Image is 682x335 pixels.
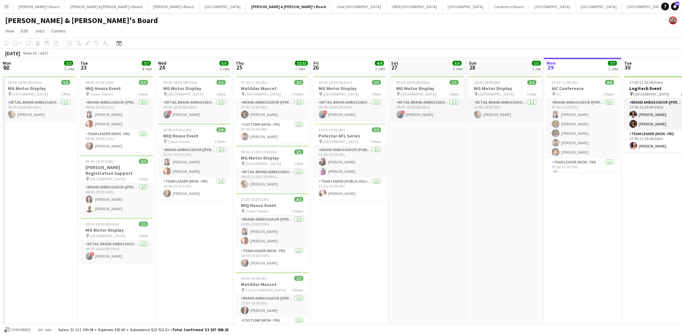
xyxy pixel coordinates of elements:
span: 3/3 [216,127,226,132]
h3: MIQ House Event [80,85,153,91]
app-job-card: 09:30-19:00 (9h30m)1/1MG Motor Display [GEOGRAPHIC_DATA]1 RoleRETAIL Brand Ambassador (Mon - Fri)... [313,76,386,121]
span: [GEOGRAPHIC_DATA] [245,92,281,97]
span: 09:30-18:00 (8h30m) [85,222,119,226]
button: [GEOGRAPHIC_DATA] [442,0,489,13]
span: Mon [546,60,556,66]
app-job-card: 08:00-18:00 (10h)2/2[PERSON_NAME] Registration Support [GEOGRAPHIC_DATA]1 RoleBrand Ambassador ([... [80,155,153,215]
span: 17:00-21:30 (4h30m) [629,80,663,85]
h3: MIQ House Event [158,133,231,139]
h3: Matildas Mascot [236,85,308,91]
span: [GEOGRAPHIC_DATA] [167,92,203,97]
span: 1 Role [372,92,381,97]
app-card-role: Team Leader (Mon - Fri)1/110:00-20:00 (10h)[PERSON_NAME] [236,247,308,269]
span: 09:30-18:00 (8h30m) [8,80,42,85]
span: Week 39 [21,51,38,56]
app-job-card: 09:30-21:00 (11h30m)1/1MG Motor Display [GEOGRAPHIC_DATA]1 RoleRETAIL Brand Ambassador (Mon - Fri... [236,146,308,190]
app-card-role: Brand Ambassador ([PERSON_NAME])1/107:00-11:00 (4h)[PERSON_NAME] [236,99,308,121]
button: Conference Board [489,0,529,13]
span: 38 [675,2,679,6]
div: 10:00-20:00 (10h)3/3MIQ House Event Crown Towers2 RolesBrand Ambassador ([PERSON_NAME])2/210:00-2... [158,123,231,200]
div: 4 Jobs [142,66,152,71]
app-card-role: Brand Ambassador ([PERSON_NAME])2/208:00-18:00 (10h)[PERSON_NAME][PERSON_NAME] [80,184,153,215]
button: [GEOGRAPHIC_DATA] [576,0,622,13]
h3: Polestar AFL Series [313,133,386,139]
button: Confirmed [3,326,32,333]
span: 1/1 [527,80,536,85]
span: 07:00-12:00 (5h) [552,80,578,85]
span: 3/3 [452,61,462,66]
span: 2/2 [139,159,148,164]
span: 1/1 [61,80,70,85]
h3: MG Motor Display [80,227,153,233]
span: 1/1 [216,80,226,85]
span: Edit [21,28,28,34]
button: Uber [GEOGRAPHIC_DATA] [332,0,387,13]
span: 1 Role [216,92,226,97]
span: Thu [236,60,244,66]
h3: MG Motor Display [236,155,308,161]
span: 10:00-18:00 (8h) [474,80,500,85]
span: All jobs [37,327,53,332]
span: Fri [313,60,319,66]
span: Mon [3,60,11,66]
span: Total Confirmed $2 337 008.25 [172,327,229,332]
app-card-role: Team Leader (Mon - Fri)1/110:00-20:00 (10h)[PERSON_NAME] [158,178,231,200]
span: 1 Role [449,92,459,97]
app-job-card: 09:30-18:00 (8h30m)1/1MG Motor Display [GEOGRAPHIC_DATA]1 RoleRETAIL Brand Ambassador ([DATE])1/1... [391,76,464,121]
span: ! [323,110,327,114]
h3: MG Motor Display [313,85,386,91]
span: ICC [556,92,561,97]
app-card-role: Brand Ambassador ([PERSON_NAME])2/210:00-20:00 (10h)[PERSON_NAME][PERSON_NAME] [158,146,231,178]
span: 10:00-14:00 (4h) [241,276,267,281]
span: Sat [391,60,398,66]
app-card-role: Brand Ambassador ([PERSON_NAME])2/208:00-20:00 (12h)[PERSON_NAME][PERSON_NAME] [80,99,153,130]
span: 09:30-21:00 (11h30m) [241,149,277,154]
span: 2/2 [64,61,73,66]
app-card-role: RETAIL Brand Ambassador (Mon - Fri)1/109:30-21:00 (11h30m)[PERSON_NAME] [236,168,308,190]
app-user-avatar: Neil Burton [669,17,677,24]
span: ! [168,110,172,114]
app-card-role: Brand Ambassador (Public Holiday)2/211:30-15:30 (4h)[PERSON_NAME][PERSON_NAME] [313,146,386,178]
span: 11:30-15:30 (4h) [319,127,345,132]
app-job-card: 08:00-20:00 (12h)3/3MIQ House Event Crown Towers2 RolesBrand Ambassador ([PERSON_NAME])2/208:00-2... [80,76,153,152]
span: 2 Roles [370,139,381,144]
span: 2 Roles [137,92,148,97]
app-job-card: 11:30-15:30 (4h)3/3Polestar AFL Series [GEOGRAPHIC_DATA]2 RolesBrand Ambassador (Public Holiday)2... [313,123,386,200]
button: [GEOGRAPHIC_DATA] [200,0,246,13]
span: 09:30-18:00 (8h30m) [396,80,430,85]
span: 09:30-19:00 (9h30m) [319,80,352,85]
span: 29 [545,64,556,71]
span: T1 [GEOGRAPHIC_DATA] [245,288,286,292]
button: [GEOGRAPHIC_DATA] [529,0,576,13]
div: AEST [40,51,49,56]
span: Comms [51,28,66,34]
span: Crown Towers [90,92,113,97]
span: 1/1 [139,222,148,226]
span: Crown Towers [167,139,190,144]
app-job-card: 09:30-18:00 (8h30m)1/1MG Motor Display [GEOGRAPHIC_DATA]1 RoleRETAIL Brand Ambassador (Mon - Fri)... [3,76,75,121]
h3: [PERSON_NAME] Registration Support [80,164,153,176]
h3: Matildas Mascot [236,281,308,287]
span: Jobs [35,28,45,34]
span: 2 Roles [292,92,303,97]
span: 2/2 [294,276,303,281]
app-card-role: Brand Ambassador ([PERSON_NAME])1/110:00-14:00 (4h)[PERSON_NAME] [236,295,308,317]
span: 07:00-11:00 (4h) [241,80,267,85]
div: 09:30-18:00 (8h30m)1/1MG Motor Display [GEOGRAPHIC_DATA]1 RoleRETAIL Brand Ambassador (Mon - Fri)... [80,218,153,263]
app-card-role: RETAIL Brand Ambassador (Mon - Fri)1/109:30-18:00 (8h30m)![PERSON_NAME] [80,240,153,263]
span: [GEOGRAPHIC_DATA] [478,92,514,97]
app-card-role: Costume (Mon - Fri)1/107:00-11:00 (4h)[PERSON_NAME] [236,121,308,143]
span: 22/22 [295,61,308,66]
span: ! [401,110,405,114]
div: 2 Jobs [375,66,385,71]
h3: MIQ House Event [236,202,308,208]
span: 1/1 [294,149,303,154]
span: 1 Role [138,176,148,181]
a: Edit [18,27,31,35]
app-job-card: 09:30-18:00 (8h30m)1/1MG Motor Display [GEOGRAPHIC_DATA]1 RoleRETAIL Brand Ambassador (Mon - Fri)... [158,76,231,121]
span: 1/1 [450,80,459,85]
